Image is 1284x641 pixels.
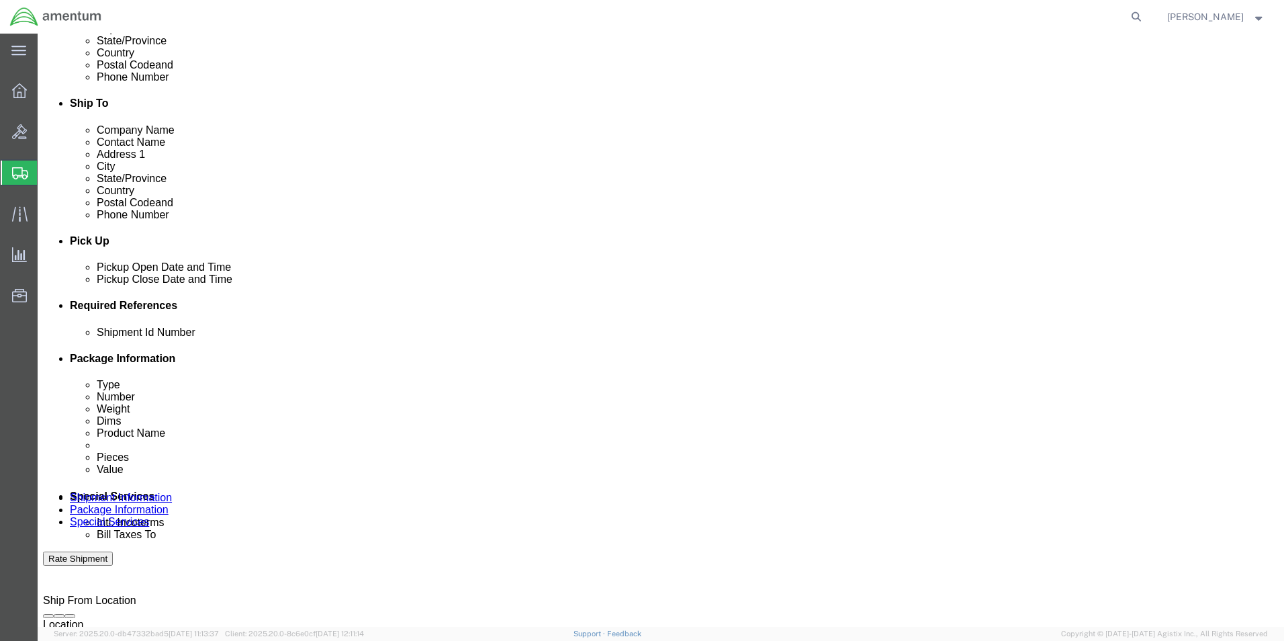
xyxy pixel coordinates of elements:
iframe: FS Legacy Container [38,34,1284,627]
a: Feedback [607,630,641,638]
span: [DATE] 12:11:14 [316,630,364,638]
span: Copyright © [DATE]-[DATE] Agistix Inc., All Rights Reserved [1061,628,1268,640]
span: Dewayne Jennings [1167,9,1244,24]
a: Support [574,630,607,638]
button: [PERSON_NAME] [1166,9,1266,25]
img: logo [9,7,102,27]
span: Client: 2025.20.0-8c6e0cf [225,630,364,638]
span: [DATE] 11:13:37 [169,630,219,638]
span: Server: 2025.20.0-db47332bad5 [54,630,219,638]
